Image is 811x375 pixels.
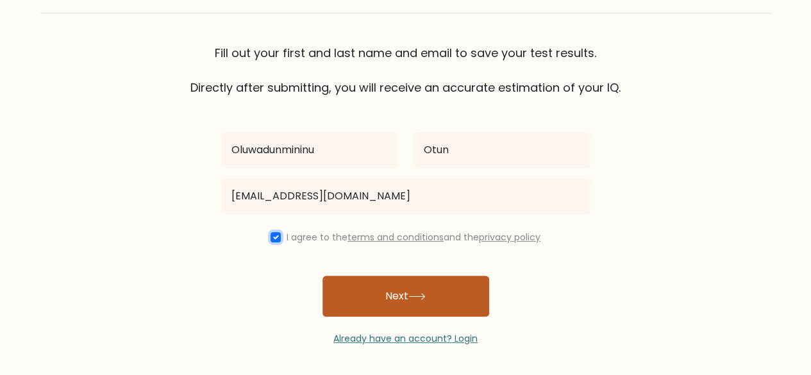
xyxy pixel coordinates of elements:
label: I agree to the and the [287,231,540,244]
input: Last name [414,132,590,168]
a: privacy policy [479,231,540,244]
a: terms and conditions [347,231,444,244]
input: First name [221,132,398,168]
input: Email [221,178,590,214]
div: Fill out your first and last name and email to save your test results. Directly after submitting,... [40,44,771,96]
button: Next [322,276,489,317]
a: Already have an account? Login [333,332,478,345]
